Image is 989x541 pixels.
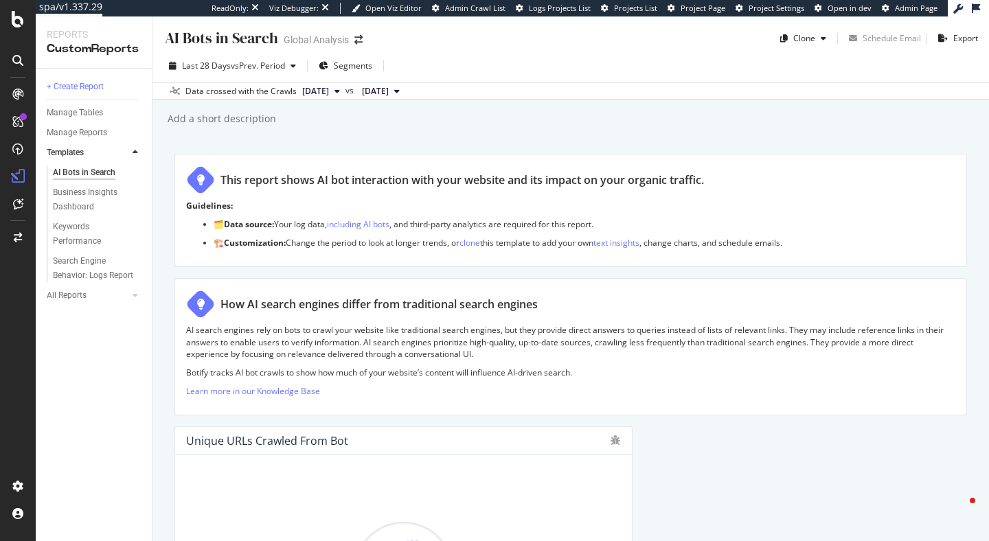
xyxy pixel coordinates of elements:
div: Viz Debugger: [269,3,319,14]
a: Manage Reports [47,126,142,140]
div: How AI search engines differ from traditional search enginesAI search engines rely on bots to cra... [174,278,967,415]
a: including AI bots [327,218,389,230]
div: bug [610,435,621,445]
p: 🗂️ Your log data, , and third-party analytics are required for this report. [214,218,955,230]
div: Keywords Performance [53,220,130,249]
div: ReadOnly: [212,3,249,14]
div: Data crossed with the Crawls [185,85,297,97]
div: Clone [793,32,815,44]
a: Open in dev [815,3,872,14]
a: Manage Tables [47,106,142,120]
div: Search Engine Behavior: Logs Report [53,254,134,283]
a: Open Viz Editor [352,3,422,14]
div: Add a short description [166,112,276,126]
span: Open Viz Editor [365,3,422,13]
span: Admin Crawl List [445,3,505,13]
a: Learn more in our Knowledge Base [186,385,320,397]
button: Clone [775,27,832,49]
button: Segments [313,55,378,77]
iframe: Intercom live chat [942,494,975,527]
a: Admin Crawl List [432,3,505,14]
a: Search Engine Behavior: Logs Report [53,254,142,283]
div: AI Bots in Search [53,165,115,180]
div: This report shows AI bot interaction with your website and its impact on your organic traffic. [220,172,704,188]
span: Open in dev [828,3,872,13]
strong: Guidelines: [186,200,233,211]
p: Botify tracks AI bot crawls to show how much of your website’s content will influence AI-driven s... [186,367,955,378]
button: Schedule Email [843,27,921,49]
span: vs [345,84,356,97]
div: AI Bots in Search [163,27,278,49]
div: Manage Reports [47,126,107,140]
div: Manage Tables [47,106,103,120]
a: Logs Projects List [516,3,591,14]
div: Templates [47,146,84,160]
div: Schedule Email [863,32,921,44]
p: 🏗️ Change the period to look at longer trends, or this template to add your own , change charts, ... [214,237,955,249]
div: Reports [47,27,141,41]
a: clone [459,237,480,249]
a: Admin Page [882,3,937,14]
span: Admin Page [895,3,937,13]
div: This report shows AI bot interaction with your website and its impact on your organic traffic.Gui... [174,154,967,267]
strong: Customization: [224,237,286,249]
a: Project Page [668,3,725,14]
span: Project Settings [749,3,804,13]
a: Business Insights Dashboard [53,185,142,214]
a: text insights [593,237,639,249]
p: AI search engines rely on bots to crawl your website like traditional search engines, but they pr... [186,324,955,359]
a: AI Bots in Search [53,165,142,180]
div: arrow-right-arrow-left [354,35,363,45]
div: CustomReports [47,41,141,57]
span: Last 28 Days [182,60,231,71]
button: Last 28 DaysvsPrev. Period [163,55,302,77]
button: [DATE] [356,83,405,100]
div: Export [953,32,978,44]
a: All Reports [47,288,128,303]
button: [DATE] [297,83,345,100]
a: + Create Report [47,80,142,94]
span: Projects List [614,3,657,13]
span: 2025 Sep. 10th [302,85,329,97]
a: Project Settings [736,3,804,14]
div: Global Analysis [284,33,349,47]
a: Keywords Performance [53,220,142,249]
span: Project Page [681,3,725,13]
strong: Data source: [224,218,274,230]
div: Unique URLs Crawled from Bot [186,434,348,448]
span: Segments [334,60,372,71]
div: Business Insights Dashboard [53,185,132,214]
div: + Create Report [47,80,104,94]
a: Projects List [601,3,657,14]
div: How AI search engines differ from traditional search engines [220,297,538,312]
div: All Reports [47,288,87,303]
span: Logs Projects List [529,3,591,13]
span: vs Prev. Period [231,60,285,71]
span: 2025 Aug. 13th [362,85,389,97]
button: Export [933,27,978,49]
a: Templates [47,146,128,160]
